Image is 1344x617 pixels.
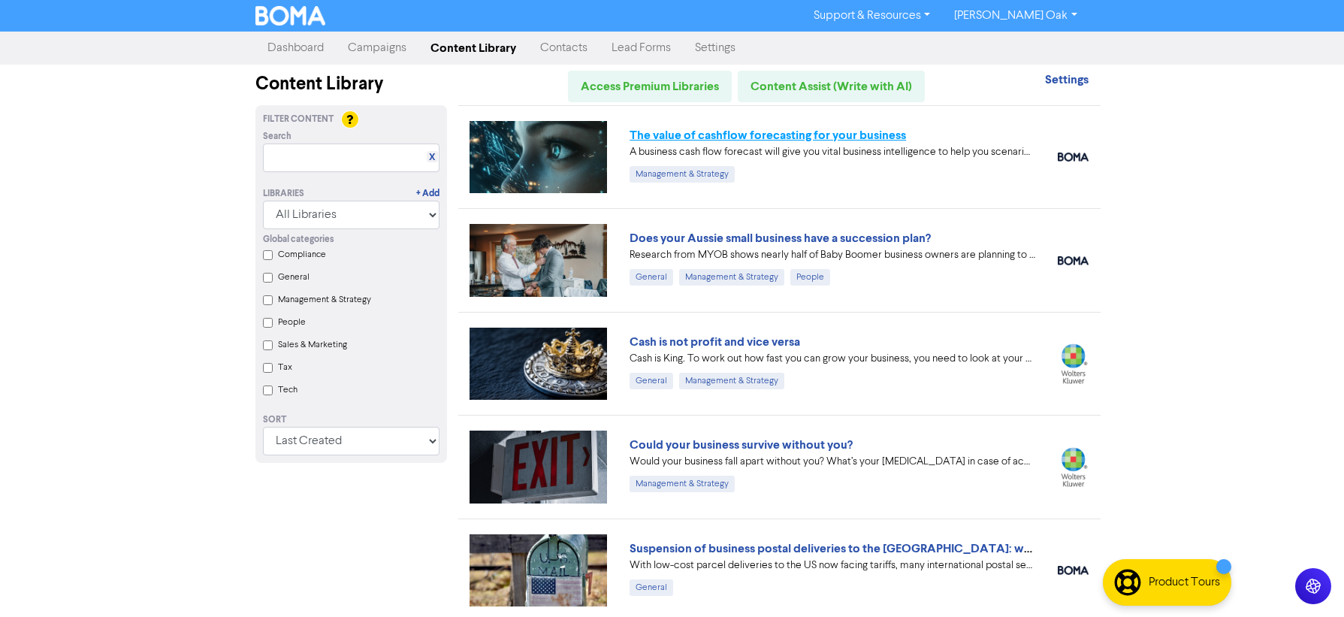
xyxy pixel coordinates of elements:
img: boma [1058,256,1089,265]
div: Global categories [263,233,439,246]
div: Content Library [255,71,447,98]
div: Research from MYOB shows nearly half of Baby Boomer business owners are planning to exit in the n... [630,247,1035,263]
a: Contacts [528,33,600,63]
label: Compliance [278,248,326,262]
a: Dashboard [255,33,336,63]
a: Suspension of business postal deliveries to the [GEOGRAPHIC_DATA]: what options do you have? [630,541,1158,556]
a: Could your business survive without you? [630,437,853,452]
label: Tech [278,383,297,397]
div: General [630,269,673,286]
div: People [790,269,830,286]
a: [PERSON_NAME] Oak [942,4,1089,28]
label: Sales & Marketing [278,338,347,352]
label: Tax [278,361,292,374]
iframe: Chat Widget [1269,545,1344,617]
div: A business cash flow forecast will give you vital business intelligence to help you scenario-plan... [630,144,1035,160]
a: Access Premium Libraries [568,71,732,102]
img: wolterskluwer [1058,447,1089,487]
span: Search [263,130,291,144]
label: People [278,316,306,329]
div: Would your business fall apart without you? What’s your Plan B in case of accident, illness, or j... [630,454,1035,470]
div: Management & Strategy [630,476,735,492]
a: Cash is not profit and vice versa [630,334,800,349]
a: Settings [1045,74,1089,86]
a: X [429,152,435,163]
label: General [278,271,310,284]
div: Libraries [263,187,304,201]
a: Settings [683,33,748,63]
img: boma_accounting [1058,153,1089,162]
div: General [630,373,673,389]
div: Sort [263,413,439,427]
a: Does your Aussie small business have a succession plan? [630,231,931,246]
a: Lead Forms [600,33,683,63]
div: Management & Strategy [679,269,784,286]
div: With low-cost parcel deliveries to the US now facing tariffs, many international postal services ... [630,558,1035,573]
div: Filter Content [263,113,439,126]
div: General [630,579,673,596]
a: Content Library [418,33,528,63]
img: BOMA Logo [255,6,326,26]
a: + Add [416,187,439,201]
a: Content Assist (Write with AI) [738,71,925,102]
a: Campaigns [336,33,418,63]
a: The value of cashflow forecasting for your business [630,128,906,143]
div: Management & Strategy [679,373,784,389]
strong: Settings [1045,72,1089,87]
div: Management & Strategy [630,166,735,183]
img: boma [1058,566,1089,575]
div: Cash is King. To work out how fast you can grow your business, you need to look at your projected... [630,351,1035,367]
a: Support & Resources [802,4,942,28]
label: Management & Strategy [278,293,371,307]
img: wolterskluwer [1058,343,1089,383]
